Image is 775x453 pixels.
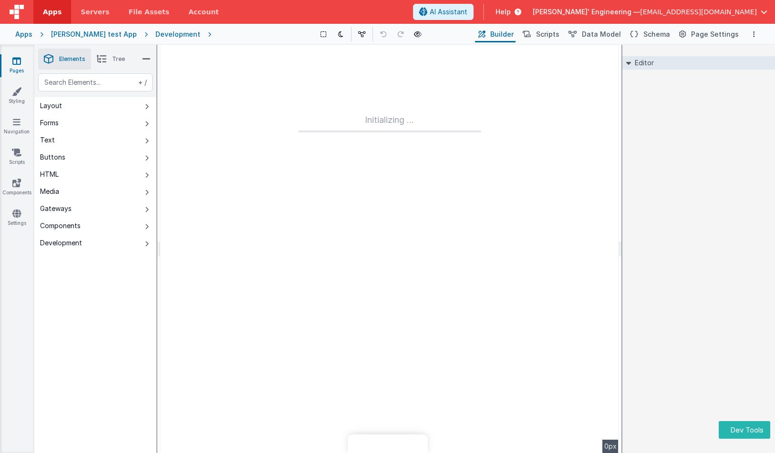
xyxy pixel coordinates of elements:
div: HTML [40,170,59,179]
button: Layout [34,97,156,114]
span: Scripts [536,30,559,39]
button: Components [34,217,156,234]
div: Layout [40,101,62,111]
div: 0px [602,440,619,453]
div: Forms [40,118,59,128]
button: Development [34,234,156,252]
div: Media [40,187,59,196]
span: Page Settings [691,30,739,39]
button: Schema [627,26,672,42]
button: Options [748,29,760,40]
button: HTML [34,166,156,183]
button: Builder [475,26,516,42]
button: Text [34,131,156,149]
span: Servers [81,7,109,17]
button: Data Model [565,26,623,42]
button: Media [34,183,156,200]
span: Help [496,7,511,17]
div: Apps [15,30,32,39]
span: + / [136,73,147,91]
span: Tree [112,55,125,63]
input: Search Elements... [38,73,153,91]
div: Development [40,238,82,248]
span: File Assets [129,7,170,17]
button: Page Settings [676,26,741,42]
h2: Editor [631,56,654,70]
div: Gateways [40,204,72,213]
div: Initializing ... [298,113,481,132]
div: Text [40,135,55,145]
button: Dev Tools [719,421,770,439]
button: Scripts [519,26,561,42]
span: [PERSON_NAME]' Engineering — [533,7,640,17]
span: Builder [490,30,514,39]
span: Elements [59,55,85,63]
span: Schema [643,30,670,39]
div: Development [155,30,200,39]
button: Gateways [34,200,156,217]
button: Buttons [34,149,156,166]
div: --> [160,45,619,453]
button: [PERSON_NAME]' Engineering — [EMAIL_ADDRESS][DOMAIN_NAME] [533,7,767,17]
span: Data Model [582,30,621,39]
span: [EMAIL_ADDRESS][DOMAIN_NAME] [640,7,757,17]
span: Apps [43,7,62,17]
div: [PERSON_NAME] test App [51,30,137,39]
button: AI Assistant [413,4,474,20]
div: Buttons [40,152,65,162]
span: AI Assistant [430,7,467,17]
button: Forms [34,114,156,131]
div: Components [40,221,81,231]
